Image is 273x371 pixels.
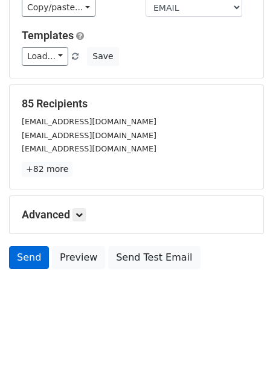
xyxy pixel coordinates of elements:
a: Preview [52,246,105,269]
small: [EMAIL_ADDRESS][DOMAIN_NAME] [22,117,156,126]
small: [EMAIL_ADDRESS][DOMAIN_NAME] [22,144,156,153]
a: Send Test Email [108,246,200,269]
h5: 85 Recipients [22,97,251,110]
a: Send [9,246,49,269]
button: Save [87,47,118,66]
small: [EMAIL_ADDRESS][DOMAIN_NAME] [22,131,156,140]
a: Load... [22,47,68,66]
iframe: Chat Widget [213,313,273,371]
h5: Advanced [22,208,251,221]
a: +82 more [22,162,72,177]
a: Templates [22,29,74,42]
